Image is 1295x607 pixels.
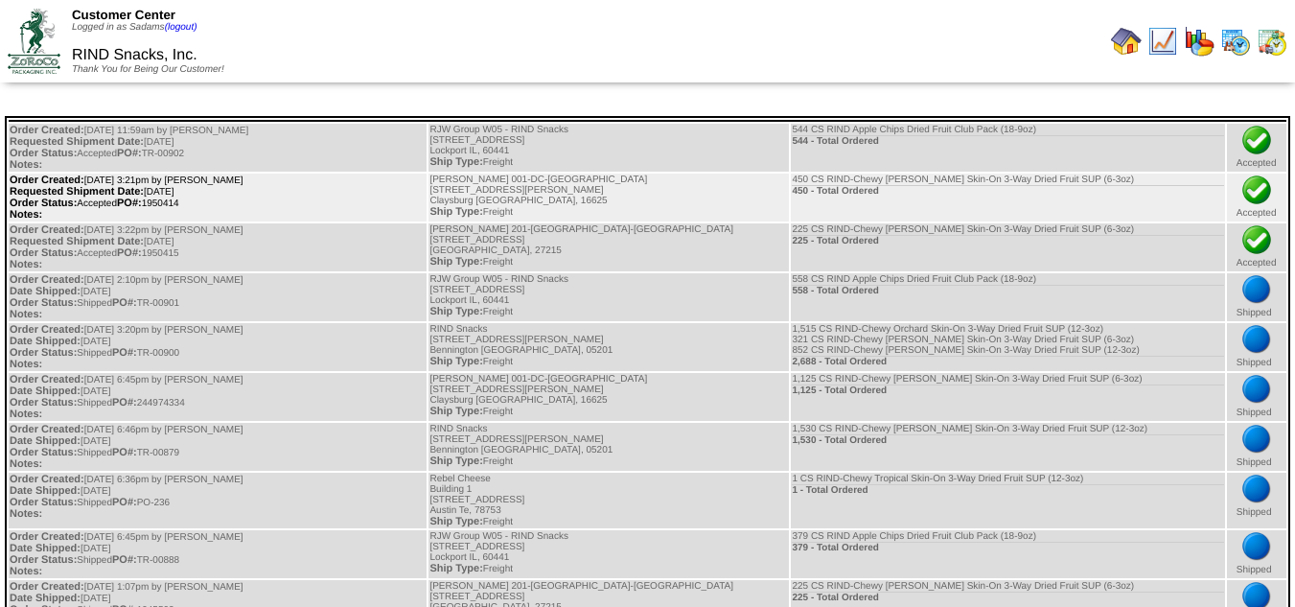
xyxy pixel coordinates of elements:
[1227,530,1286,578] td: Shipped
[428,423,789,471] td: RIND Snacks [STREET_ADDRESS][PERSON_NAME] Bennington [GEOGRAPHIC_DATA], 05201 Freight
[1227,174,1286,222] td: Accepted
[10,336,81,347] span: Date Shipped:
[10,531,84,543] span: Order Created:
[9,124,427,172] td: [DATE] 11:59am by [PERSON_NAME] [DATE] Accepted TR-00902
[10,447,77,458] span: Order Status:
[10,424,84,435] span: Order Created:
[428,124,789,172] td: RJW Group W05 - RIND Snacks [STREET_ADDRESS] Lockport IL, 60441 Freight
[429,306,482,317] span: Ship Type:
[10,385,81,397] span: Date Shipped:
[10,374,84,385] span: Order Created:
[428,530,789,578] td: RJW Group W05 - RIND Snacks [STREET_ADDRESS] Lockport IL, 60441 Freight
[792,356,1223,367] div: 2,688 - Total Ordered
[10,186,144,198] span: Requested Shipment Date:
[1227,323,1286,371] td: Shipped
[72,22,197,33] span: Logged in as Sadams
[10,236,144,247] span: Requested Shipment Date:
[10,247,77,259] span: Order Status:
[429,455,482,467] span: Ship Type:
[791,124,1224,172] td: 544 CS RIND Apple Chips Dried Fruit Club Pack (18-9oz)
[791,174,1224,222] td: 450 CS RIND-Chewy [PERSON_NAME] Skin-On 3-Way Dried Fruit SUP (6-3oz)
[1227,423,1286,471] td: Shipped
[429,256,482,268] span: Ship Type:
[792,285,1223,296] div: 558 - Total Ordered
[10,554,77,566] span: Order Status:
[1227,473,1286,528] td: Shipped
[9,223,427,271] td: [DATE] 3:22pm by [PERSON_NAME] [DATE] Accepted 1950415
[10,198,77,209] span: Order Status:
[428,373,789,421] td: [PERSON_NAME] 001-DC-[GEOGRAPHIC_DATA] [STREET_ADDRESS][PERSON_NAME] Claysburg [GEOGRAPHIC_DATA],...
[10,474,84,485] span: Order Created:
[1241,224,1272,255] img: check.png
[1241,531,1272,562] img: bluedot.png
[72,47,197,63] span: RIND Snacks, Inc.
[8,9,60,73] img: ZoRoCo_Logo(Green%26Foil)%20jpg.webp
[791,423,1224,471] td: 1,530 CS RIND-Chewy [PERSON_NAME] Skin-On 3-Way Dried Fruit SUP (12-3oz)
[10,259,42,270] span: Notes:
[112,347,137,359] span: PO#:
[9,530,427,578] td: [DATE] 6:45pm by [PERSON_NAME] [DATE] Shipped TR-00888
[112,397,137,409] span: PO#:
[1227,273,1286,321] td: Shipped
[1227,223,1286,271] td: Accepted
[429,406,482,417] span: Ship Type:
[791,373,1224,421] td: 1,125 CS RIND-Chewy [PERSON_NAME] Skin-On 3-Way Dried Fruit SUP (6-3oz)
[10,359,42,370] span: Notes:
[428,323,789,371] td: RIND Snacks [STREET_ADDRESS][PERSON_NAME] Bennington [GEOGRAPHIC_DATA], 05201 Freight
[429,516,482,527] span: Ship Type:
[10,397,77,409] span: Order Status:
[792,484,1223,496] div: 1 - Total Ordered
[10,148,77,159] span: Order Status:
[10,286,81,297] span: Date Shipped:
[117,198,142,209] span: PO#:
[791,223,1224,271] td: 225 CS RIND-Chewy [PERSON_NAME] Skin-On 3-Way Dried Fruit SUP (6-3oz)
[10,409,42,420] span: Notes:
[791,323,1224,371] td: 1,515 CS RIND-Chewy Orchard Skin-On 3-Way Dried Fruit SUP (12-3oz) 321 CS RIND-Chewy [PERSON_NAME...
[1111,26,1142,57] img: home.gif
[72,8,175,22] span: Customer Center
[10,125,84,136] span: Order Created:
[792,542,1223,553] div: 379 - Total Ordered
[1241,474,1272,504] img: bluedot.png
[792,185,1223,197] div: 450 - Total Ordered
[1241,125,1272,155] img: check.png
[1241,324,1272,355] img: bluedot.png
[1147,26,1178,57] img: line_graph.gif
[10,435,81,447] span: Date Shipped:
[10,297,77,309] span: Order Status:
[428,174,789,222] td: [PERSON_NAME] 001-DC-[GEOGRAPHIC_DATA] [STREET_ADDRESS][PERSON_NAME] Claysburg [GEOGRAPHIC_DATA],...
[10,175,84,186] span: Order Created:
[165,22,197,33] a: (logout)
[10,508,42,520] span: Notes:
[117,148,142,159] span: PO#:
[9,323,427,371] td: [DATE] 3:20pm by [PERSON_NAME] [DATE] Shipped TR-00900
[428,223,789,271] td: [PERSON_NAME] 201-[GEOGRAPHIC_DATA]-[GEOGRAPHIC_DATA] [STREET_ADDRESS] [GEOGRAPHIC_DATA], 27215 F...
[10,543,81,554] span: Date Shipped:
[791,530,1224,578] td: 379 CS RIND Apple Chips Dried Fruit Club Pack (18-9oz)
[1241,424,1272,455] img: bluedot.png
[112,447,137,458] span: PO#:
[10,274,84,286] span: Order Created:
[9,423,427,471] td: [DATE] 6:46pm by [PERSON_NAME] [DATE] Shipped TR-00879
[112,554,137,566] span: PO#:
[10,497,77,508] span: Order Status:
[9,373,427,421] td: [DATE] 6:45pm by [PERSON_NAME] [DATE] Shipped 244974334
[1241,274,1272,305] img: bluedot.png
[1241,175,1272,205] img: check.png
[791,473,1224,528] td: 1 CS RIND-Chewy Tropical Skin-On 3-Way Dried Fruit SUP (12-3oz)
[117,247,142,259] span: PO#:
[112,497,137,508] span: PO#:
[792,135,1223,147] div: 544 - Total Ordered
[72,64,224,75] span: Thank You for Being Our Customer!
[792,235,1223,246] div: 225 - Total Ordered
[428,473,789,528] td: Rebel Cheese Building 1 [STREET_ADDRESS] Austin Te, 78753 Freight
[10,224,84,236] span: Order Created:
[112,297,137,309] span: PO#:
[10,159,42,171] span: Notes:
[791,273,1224,321] td: 558 CS RIND Apple Chips Dried Fruit Club Pack (18-9oz)
[9,273,427,321] td: [DATE] 2:10pm by [PERSON_NAME] [DATE] Shipped TR-00901
[429,206,482,218] span: Ship Type:
[9,174,427,222] td: [DATE] 3:21pm by [PERSON_NAME] [DATE] Accepted 1950414
[792,592,1223,603] div: 225 - Total Ordered
[10,324,84,336] span: Order Created:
